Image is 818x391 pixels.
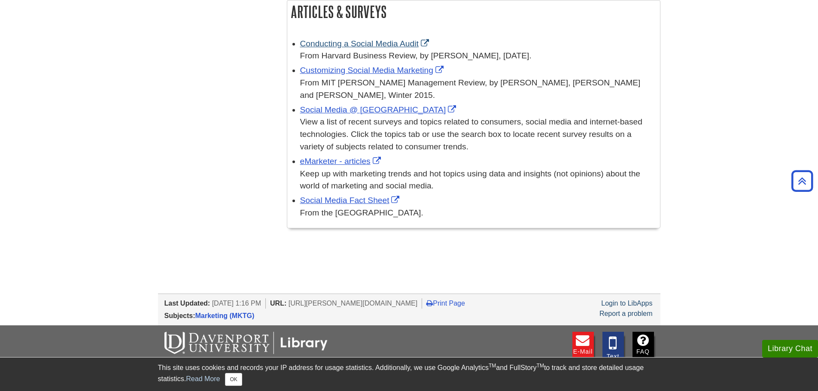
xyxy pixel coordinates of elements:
a: Marketing (MKTG) [195,312,255,319]
img: DU Libraries [164,332,328,354]
a: Read More [186,375,220,382]
div: View a list of recent surveys and topics related to consumers, social media and internet-based te... [300,116,656,153]
a: Login to LibApps [601,300,652,307]
i: Print Page [426,300,433,306]
a: FAQ [633,332,654,361]
a: Print Page [426,300,465,307]
div: Keep up with marketing trends and hot topics using data and insights (not opinions) about the wor... [300,168,656,193]
a: Link opens in new window [300,157,383,166]
div: This site uses cookies and records your IP address for usage statistics. Additionally, we use Goo... [158,363,660,386]
a: Link opens in new window [300,66,446,75]
h2: Articles & Surveys [287,0,660,23]
a: Report a problem [599,310,653,317]
a: E-mail [572,332,594,361]
div: From MIT [PERSON_NAME] Management Review, by [PERSON_NAME], [PERSON_NAME] and [PERSON_NAME], Wint... [300,77,656,102]
button: Library Chat [762,340,818,358]
a: Link opens in new window [300,39,431,48]
a: Back to Top [788,175,816,187]
span: [DATE] 1:16 PM [212,300,261,307]
a: Link opens in new window [300,105,459,114]
span: Subjects: [164,312,195,319]
a: Text [602,332,624,361]
button: Close [225,373,242,386]
div: From the [GEOGRAPHIC_DATA]. [300,207,656,219]
sup: TM [489,363,496,369]
span: Last Updated: [164,300,210,307]
span: URL: [270,300,286,307]
sup: TM [537,363,544,369]
div: From Harvard Business Review, by [PERSON_NAME], [DATE]. [300,50,656,62]
a: Link opens in new window [300,196,402,205]
span: [URL][PERSON_NAME][DOMAIN_NAME] [289,300,418,307]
